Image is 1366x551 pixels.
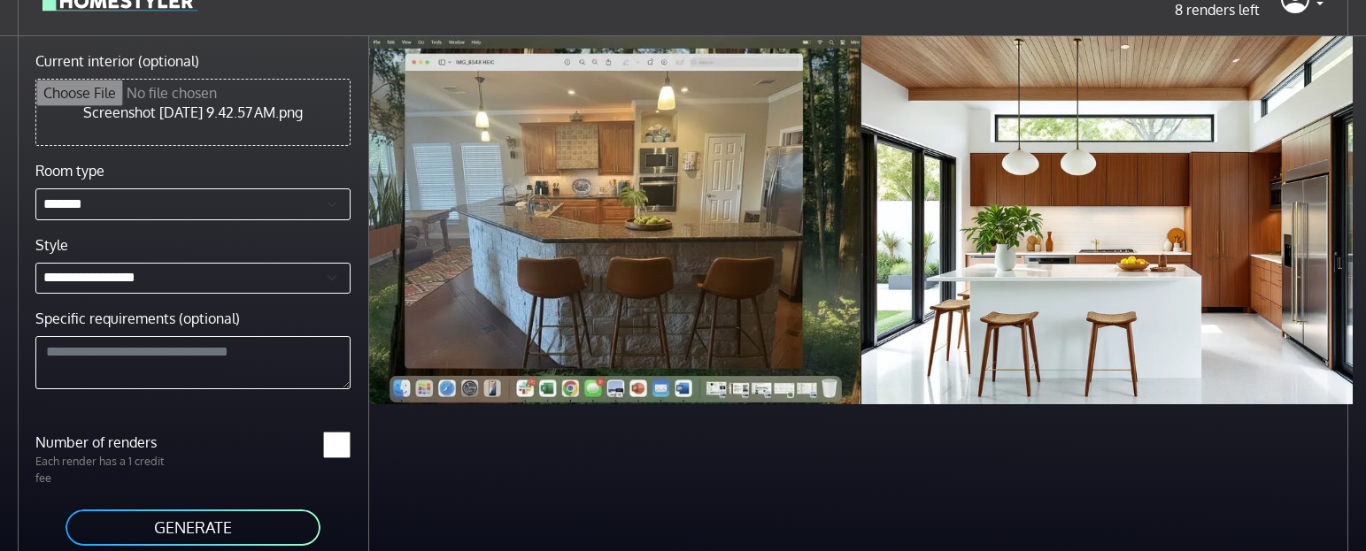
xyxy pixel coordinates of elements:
label: Current interior (optional) [35,50,199,72]
label: Room type [35,160,104,181]
p: Each render has a 1 credit fee [25,453,193,486]
label: Specific requirements (optional) [35,308,240,329]
button: GENERATE [64,508,322,547]
label: Style [35,234,68,256]
label: Number of renders [25,432,193,453]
